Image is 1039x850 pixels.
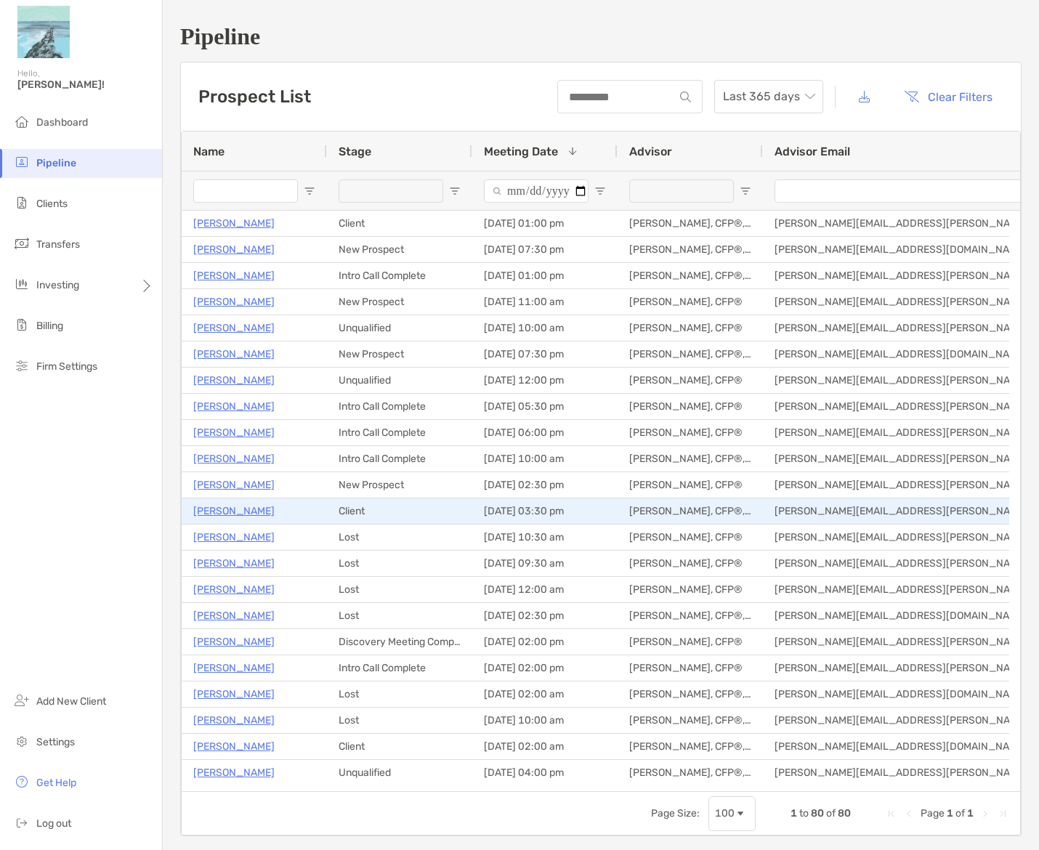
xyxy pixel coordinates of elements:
[193,528,275,546] a: [PERSON_NAME]
[618,420,763,445] div: [PERSON_NAME], CFP®
[13,153,31,171] img: pipeline icon
[472,734,618,759] div: [DATE] 02:00 am
[193,659,275,677] a: [PERSON_NAME]
[193,319,275,337] a: [PERSON_NAME]
[472,525,618,550] div: [DATE] 10:30 am
[618,211,763,236] div: [PERSON_NAME], CFP®, CFSLA
[304,185,315,197] button: Open Filter Menu
[193,711,275,729] p: [PERSON_NAME]
[193,737,275,756] a: [PERSON_NAME]
[979,808,991,819] div: Next Page
[327,655,472,681] div: Intro Call Complete
[618,237,763,262] div: [PERSON_NAME], CFP®, CHFC®, CDFA
[13,316,31,333] img: billing icon
[327,498,472,524] div: Client
[36,736,75,748] span: Settings
[723,81,814,113] span: Last 365 days
[327,263,472,288] div: Intro Call Complete
[921,807,945,819] span: Page
[947,807,953,819] span: 1
[472,446,618,471] div: [DATE] 10:00 am
[327,341,472,367] div: New Prospect
[193,293,275,311] p: [PERSON_NAME]
[327,420,472,445] div: Intro Call Complete
[327,394,472,419] div: Intro Call Complete
[180,23,1022,50] h1: Pipeline
[36,817,71,830] span: Log out
[17,78,153,91] span: [PERSON_NAME]!
[13,235,31,252] img: transfers icon
[13,275,31,293] img: investing icon
[327,551,472,576] div: Lost
[775,145,850,158] span: Advisor Email
[193,764,275,782] a: [PERSON_NAME]
[327,577,472,602] div: Lost
[618,708,763,733] div: [PERSON_NAME], CFP®, CFSLA
[618,498,763,524] div: [PERSON_NAME], CFP®, CFSLA
[193,633,275,651] a: [PERSON_NAME]
[472,629,618,655] div: [DATE] 02:00 pm
[193,450,275,468] a: [PERSON_NAME]
[36,116,88,129] span: Dashboard
[472,760,618,785] div: [DATE] 04:00 pm
[13,357,31,374] img: firm-settings icon
[472,368,618,393] div: [DATE] 12:00 pm
[967,807,974,819] span: 1
[618,446,763,471] div: [PERSON_NAME], CFP®, CFSLA
[680,92,691,102] img: input icon
[618,394,763,419] div: [PERSON_NAME], CFP®
[472,708,618,733] div: [DATE] 10:00 am
[618,341,763,367] div: [PERSON_NAME], CFP®, CHFC®, CDFA
[193,214,275,232] a: [PERSON_NAME]
[193,607,275,625] a: [PERSON_NAME]
[13,113,31,130] img: dashboard icon
[193,179,298,203] input: Name Filter Input
[618,760,763,785] div: [PERSON_NAME], CFP®, CFSLA
[327,472,472,498] div: New Prospect
[472,237,618,262] div: [DATE] 07:30 pm
[472,420,618,445] div: [DATE] 06:00 pm
[838,807,851,819] span: 80
[193,424,275,442] a: [PERSON_NAME]
[327,603,472,628] div: Lost
[618,289,763,315] div: [PERSON_NAME], CFP®
[472,655,618,681] div: [DATE] 02:00 pm
[193,685,275,703] a: [PERSON_NAME]
[327,211,472,236] div: Client
[193,345,275,363] a: [PERSON_NAME]
[327,446,472,471] div: Intro Call Complete
[618,525,763,550] div: [PERSON_NAME], CFP®
[651,807,700,819] div: Page Size:
[903,808,915,819] div: Previous Page
[327,289,472,315] div: New Prospect
[472,603,618,628] div: [DATE] 02:30 pm
[327,734,472,759] div: Client
[629,145,672,158] span: Advisor
[13,814,31,831] img: logout icon
[327,681,472,707] div: Lost
[826,807,836,819] span: of
[472,289,618,315] div: [DATE] 11:00 am
[36,695,106,708] span: Add New Client
[708,796,756,831] div: Page Size
[472,577,618,602] div: [DATE] 12:00 am
[327,525,472,550] div: Lost
[327,368,472,393] div: Unqualified
[955,807,965,819] span: of
[193,371,275,389] a: [PERSON_NAME]
[193,476,275,494] p: [PERSON_NAME]
[811,807,824,819] span: 80
[327,708,472,733] div: Lost
[13,692,31,709] img: add_new_client icon
[193,580,275,599] a: [PERSON_NAME]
